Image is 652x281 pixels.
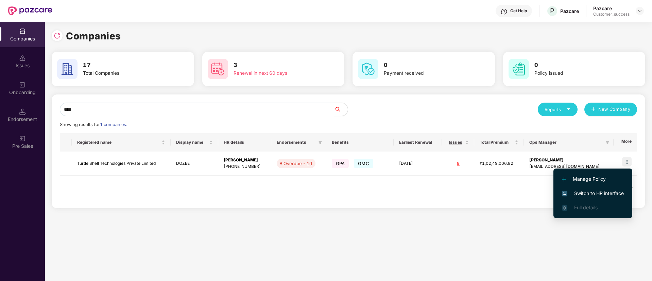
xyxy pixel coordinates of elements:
div: [PHONE_NUMBER] [224,163,266,170]
span: Issues [447,140,464,145]
div: ₹1,02,49,006.82 [480,160,518,167]
div: Policy issued [534,70,620,77]
td: Turtle Shell Technologies Private Limited [72,152,171,176]
span: caret-down [566,107,571,111]
div: [EMAIL_ADDRESS][DOMAIN_NAME] [529,163,608,170]
th: Earliest Renewal [394,133,442,152]
div: [PERSON_NAME] [529,157,608,163]
span: Full details [574,205,598,210]
div: Pazcare [593,5,630,12]
h3: 0 [384,61,469,70]
img: svg+xml;base64,PHN2ZyBpZD0iRHJvcGRvd24tMzJ4MzIiIHhtbG5zPSJodHRwOi8vd3d3LnczLm9yZy8yMDAwL3N2ZyIgd2... [637,8,642,14]
th: Benefits [326,133,394,152]
h3: 0 [534,61,620,70]
div: Pazcare [560,8,579,14]
img: svg+xml;base64,PHN2ZyB3aWR0aD0iMTQuNSIgaGVpZ2h0PSIxNC41IiB2aWV3Qm94PSIwIDAgMTYgMTYiIGZpbGw9Im5vbm... [19,108,26,115]
div: 8 [447,160,469,167]
span: plus [591,107,596,112]
span: Total Premium [480,140,513,145]
div: [PERSON_NAME] [224,157,266,163]
img: svg+xml;base64,PHN2ZyBpZD0iQ29tcGFuaWVzIiB4bWxucz0iaHR0cDovL3d3dy53My5vcmcvMjAwMC9zdmciIHdpZHRoPS... [19,28,26,35]
button: plusNew Company [584,103,637,116]
div: Total Companies [83,70,169,77]
img: svg+xml;base64,PHN2ZyB4bWxucz0iaHR0cDovL3d3dy53My5vcmcvMjAwMC9zdmciIHdpZHRoPSI2MCIgaGVpZ2h0PSI2MC... [509,59,529,79]
div: Payment received [384,70,469,77]
span: Ops Manager [529,140,603,145]
span: GMC [354,159,373,168]
img: svg+xml;base64,PHN2ZyB4bWxucz0iaHR0cDovL3d3dy53My5vcmcvMjAwMC9zdmciIHdpZHRoPSIxNi4zNjMiIGhlaWdodD... [562,205,567,211]
div: Customer_success [593,12,630,17]
span: P [550,7,554,15]
span: Switch to HR interface [562,190,624,197]
img: svg+xml;base64,PHN2ZyB3aWR0aD0iMjAiIGhlaWdodD0iMjAiIHZpZXdCb3g9IjAgMCAyMCAyMCIgZmlsbD0ibm9uZSIgeG... [19,82,26,88]
span: filter [604,138,611,146]
span: filter [605,140,610,144]
span: filter [318,140,322,144]
div: Renewal in next 60 days [234,70,319,77]
img: svg+xml;base64,PHN2ZyB3aWR0aD0iMjAiIGhlaWdodD0iMjAiIHZpZXdCb3g9IjAgMCAyMCAyMCIgZmlsbD0ibm9uZSIgeG... [19,135,26,142]
th: Issues [442,133,474,152]
span: Registered name [77,140,160,145]
img: svg+xml;base64,PHN2ZyBpZD0iSGVscC0zMngzMiIgeG1sbnM9Imh0dHA6Ly93d3cudzMub3JnLzIwMDAvc3ZnIiB3aWR0aD... [501,8,508,15]
span: New Company [598,106,631,113]
span: Manage Policy [562,175,624,183]
img: svg+xml;base64,PHN2ZyBpZD0iUmVsb2FkLTMyeDMyIiB4bWxucz0iaHR0cDovL3d3dy53My5vcmcvMjAwMC9zdmciIHdpZH... [54,32,61,39]
h3: 3 [234,61,319,70]
span: 1 companies. [100,122,127,127]
img: svg+xml;base64,PHN2ZyBpZD0iSXNzdWVzX2Rpc2FibGVkIiB4bWxucz0iaHR0cDovL3d3dy53My5vcmcvMjAwMC9zdmciIH... [19,55,26,62]
span: Endorsements [277,140,315,145]
th: Display name [171,133,218,152]
button: search [334,103,348,116]
span: Display name [176,140,208,145]
img: New Pazcare Logo [8,6,52,15]
img: svg+xml;base64,PHN2ZyB4bWxucz0iaHR0cDovL3d3dy53My5vcmcvMjAwMC9zdmciIHdpZHRoPSI2MCIgaGVpZ2h0PSI2MC... [208,59,228,79]
span: GPA [332,159,349,168]
img: svg+xml;base64,PHN2ZyB4bWxucz0iaHR0cDovL3d3dy53My5vcmcvMjAwMC9zdmciIHdpZHRoPSI2MCIgaGVpZ2h0PSI2MC... [57,59,78,79]
div: Reports [545,106,571,113]
span: search [334,107,348,112]
img: svg+xml;base64,PHN2ZyB4bWxucz0iaHR0cDovL3d3dy53My5vcmcvMjAwMC9zdmciIHdpZHRoPSIxMi4yMDEiIGhlaWdodD... [562,177,566,181]
div: Overdue - 1d [284,160,312,167]
h1: Companies [66,29,121,43]
span: filter [317,138,324,146]
th: Total Premium [474,133,524,152]
img: svg+xml;base64,PHN2ZyB4bWxucz0iaHR0cDovL3d3dy53My5vcmcvMjAwMC9zdmciIHdpZHRoPSI2MCIgaGVpZ2h0PSI2MC... [358,59,378,79]
th: More [614,133,637,152]
div: Get Help [510,8,527,14]
img: svg+xml;base64,PHN2ZyB4bWxucz0iaHR0cDovL3d3dy53My5vcmcvMjAwMC9zdmciIHdpZHRoPSIxNiIgaGVpZ2h0PSIxNi... [562,191,567,196]
th: Registered name [72,133,171,152]
span: Showing results for [60,122,127,127]
td: [DATE] [394,152,442,176]
img: icon [622,157,632,166]
td: DOZEE [171,152,218,176]
h3: 17 [83,61,169,70]
th: HR details [218,133,271,152]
